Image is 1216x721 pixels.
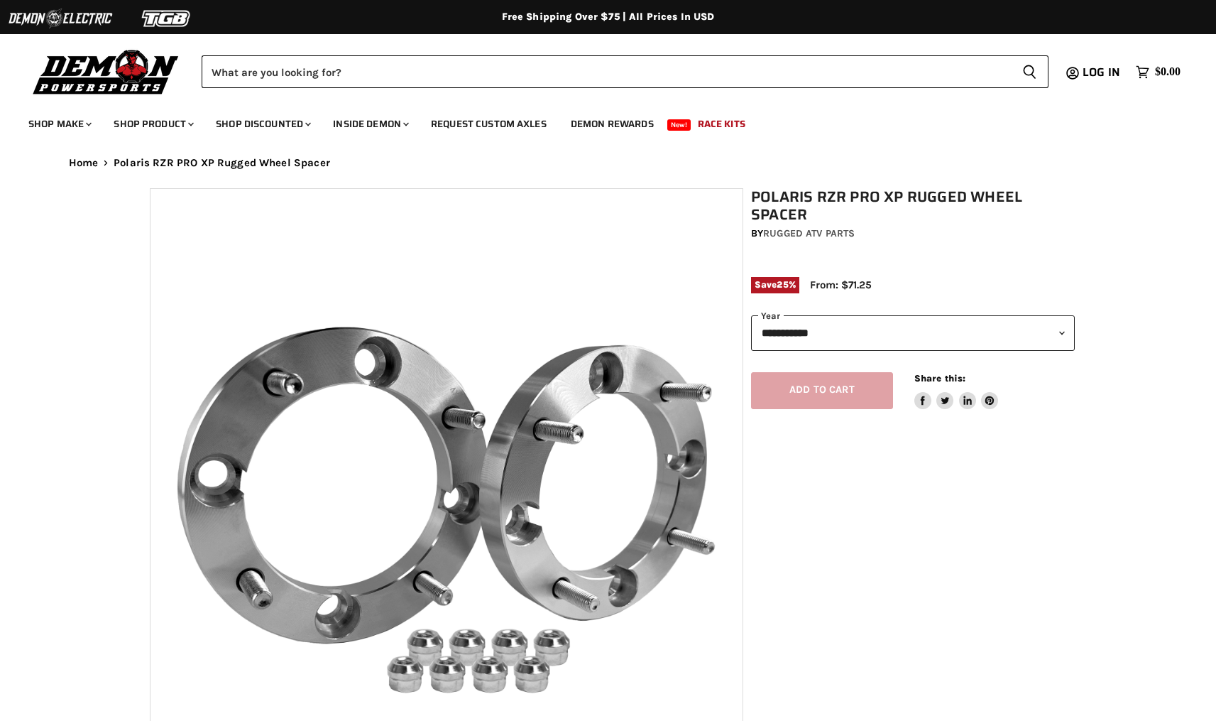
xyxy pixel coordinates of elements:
a: Request Custom Axles [420,109,557,139]
span: Save % [751,277,799,293]
span: Share this: [914,373,965,384]
a: Home [69,157,99,169]
a: Shop Product [103,109,202,139]
select: year [751,315,1075,350]
a: $0.00 [1129,62,1188,82]
input: Search [202,55,1011,88]
aside: Share this: [914,372,999,410]
span: From: $71.25 [810,278,872,291]
a: Shop Discounted [205,109,319,139]
span: Polaris RZR PRO XP Rugged Wheel Spacer [114,157,330,169]
a: Log in [1076,66,1129,79]
nav: Breadcrumbs [40,157,1176,169]
a: Demon Rewards [560,109,664,139]
a: Shop Make [18,109,100,139]
h1: Polaris RZR PRO XP Rugged Wheel Spacer [751,188,1075,224]
span: 25 [777,279,788,290]
a: Rugged ATV Parts [763,227,855,239]
button: Search [1011,55,1048,88]
span: $0.00 [1155,65,1181,79]
a: Inside Demon [322,109,417,139]
div: by [751,226,1075,242]
img: Demon Electric Logo 2 [7,5,114,32]
span: New! [667,119,691,131]
img: TGB Logo 2 [114,5,220,32]
ul: Main menu [18,104,1177,139]
form: Product [202,55,1048,88]
div: Free Shipping Over $75 | All Prices In USD [40,11,1176,23]
a: Race Kits [687,109,756,139]
img: Demon Powersports [28,46,184,97]
span: Log in [1083,63,1120,81]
